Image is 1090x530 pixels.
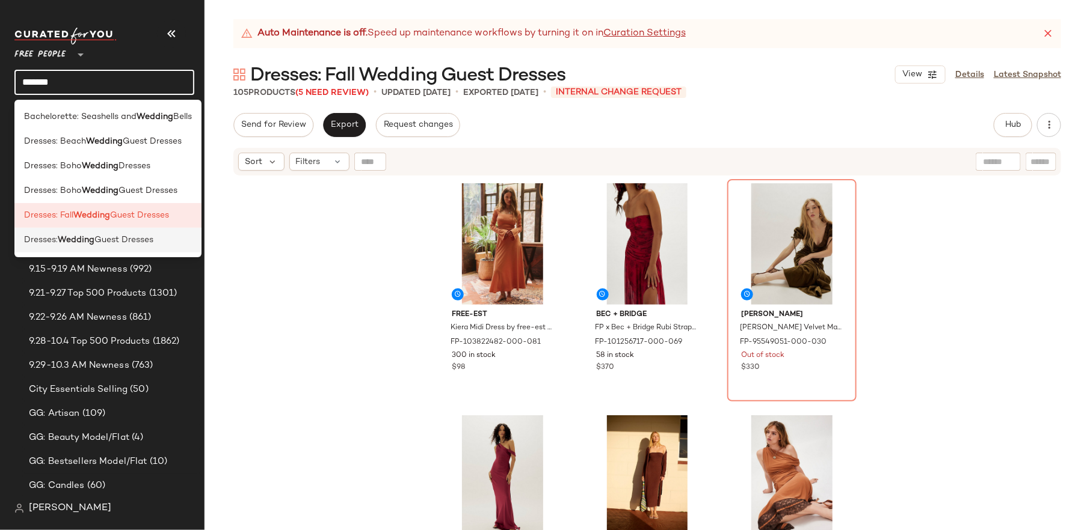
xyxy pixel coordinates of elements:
span: 9.29-10.3 AM Newness [29,359,129,373]
span: Guest Dresses [123,135,182,148]
span: • [543,85,546,100]
strong: Auto Maintenance is off. [257,26,368,41]
span: Bec + Bridge [597,309,698,320]
img: 95549051_030_a [731,183,852,305]
button: Request changes [376,113,460,137]
span: [PERSON_NAME] [741,309,843,320]
div: Speed up maintenance workflows by turning it on in [241,26,686,41]
span: $370 [597,362,615,373]
b: Wedding [86,135,123,148]
span: GG: Candles [29,479,85,493]
span: $330 [741,362,760,373]
span: Dresses [119,160,150,172]
span: 9.28-10.4 Top 500 Products [29,335,150,349]
span: Out of stock [741,350,784,361]
span: FP-101256717-000-069 [596,337,683,348]
span: (4) [129,431,143,445]
span: FP x Bec + Bridge Rubi Strapless Maxi Dress at Free People in Red, Size: US 4 [596,323,697,334]
span: Export [330,120,359,130]
img: cfy_white_logo.C9jOOHJF.svg [14,28,117,44]
b: Wedding [73,209,110,222]
span: (861) [127,311,152,324]
button: Export [323,113,366,137]
span: [PERSON_NAME] [29,501,111,516]
img: 103822482_081_a [442,183,563,305]
div: Products [233,87,369,99]
b: Wedding [82,160,119,172]
span: Send for Review [241,120,306,130]
span: View [902,70,922,79]
span: 105 [233,88,248,97]
button: Hub [994,113,1032,137]
span: 9.21-9.27 Top 500 Products [29,287,147,300]
a: Curation Settings [603,26,686,41]
a: Latest Snapshot [994,69,1061,81]
a: Details [955,69,984,81]
span: (992) [128,263,152,276]
span: GG: Beauty Model/Flat [29,431,129,445]
span: FP-95549051-000-030 [740,337,827,348]
span: Dresses: Fall Wedding Guest Dresses [250,64,565,88]
span: Hub [1005,120,1021,130]
span: Dresses: Fall [24,209,73,222]
span: (1862) [150,335,180,349]
b: Wedding [137,111,173,123]
img: svg%3e [233,69,245,81]
span: INTERNAL CHANGE REQUEST [551,87,686,98]
span: (10) [147,455,168,469]
span: Bells [173,111,192,123]
span: (50) [128,383,149,397]
span: • [374,85,377,100]
p: updated [DATE] [381,87,451,99]
span: Dresses: [24,234,58,246]
span: • [455,85,458,100]
span: Filters [296,156,321,168]
span: GG: Artisan [29,407,80,421]
span: Guest Dresses [110,209,169,222]
span: (60) [85,479,106,493]
img: 101256717_069_a [587,183,708,305]
span: free-est [452,309,553,320]
span: $98 [452,362,465,373]
span: 9.15-9.19 AM Newness [29,263,128,276]
span: GG: Bestsellers Model/Flat [29,455,147,469]
span: [PERSON_NAME] Velvet Maxi Dress at Free People in Green, Size: XL [740,323,842,334]
span: Guest Dresses [119,184,177,197]
button: Send for Review [233,113,313,137]
span: 9.22-9.26 AM Newness [29,311,127,324]
b: Wedding [58,234,94,246]
span: Request changes [383,120,453,130]
span: Free People [14,41,66,62]
button: View [895,65,946,84]
span: Sort [245,156,262,168]
b: Wedding [82,184,119,197]
span: 58 in stock [597,350,635,361]
span: 300 in stock [452,350,496,361]
span: City Essentials Selling [29,383,128,397]
span: Dresses: Beach [24,135,86,148]
span: FP-103822482-000-081 [451,337,541,348]
span: (5 Need Review) [295,88,369,97]
span: Bachelorette: Seashells and [24,111,137,123]
p: Exported [DATE] [463,87,538,99]
span: (109) [80,407,106,421]
span: Guest Dresses [94,234,153,246]
span: Dresses: Boho [24,184,82,197]
span: Dresses: Boho [24,160,82,172]
span: (1301) [147,287,177,300]
span: (763) [129,359,153,373]
span: Kiera Midi Dress by free-est at Free People in [GEOGRAPHIC_DATA], Size: XS [451,323,552,334]
img: svg%3e [14,504,24,513]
